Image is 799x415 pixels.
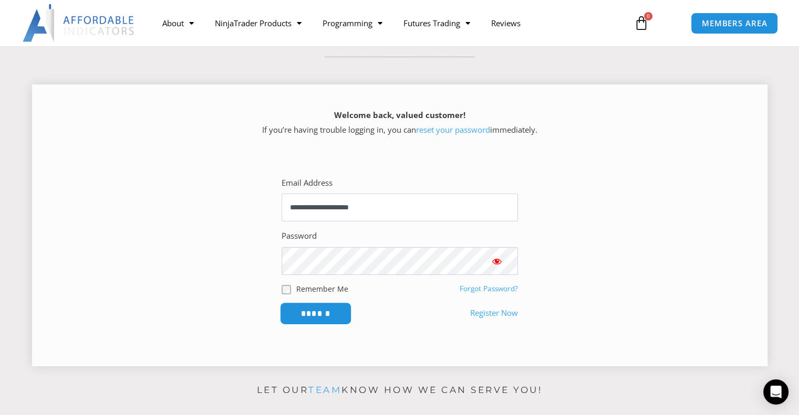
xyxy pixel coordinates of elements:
span: MEMBERS AREA [702,19,767,27]
label: Email Address [282,176,333,190]
label: Password [282,229,317,243]
a: Programming [312,11,393,35]
label: Remember Me [296,283,348,294]
a: Futures Trading [393,11,481,35]
a: Forgot Password? [460,284,518,293]
strong: Welcome back, valued customer! [334,110,465,120]
nav: Menu [152,11,624,35]
a: Register Now [470,306,518,321]
span: 0 [644,12,652,20]
a: Reviews [481,11,531,35]
div: Open Intercom Messenger [763,379,788,405]
img: LogoAI | Affordable Indicators – NinjaTrader [23,4,136,42]
a: NinjaTrader Products [204,11,312,35]
button: Show password [476,247,518,275]
a: reset your password [416,124,490,135]
a: MEMBERS AREA [691,13,779,34]
p: If you’re having trouble logging in, you can immediately. [50,108,749,137]
a: 0 [618,8,665,38]
a: About [152,11,204,35]
p: Let our know how we can serve you! [32,382,767,399]
a: team [308,385,341,395]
